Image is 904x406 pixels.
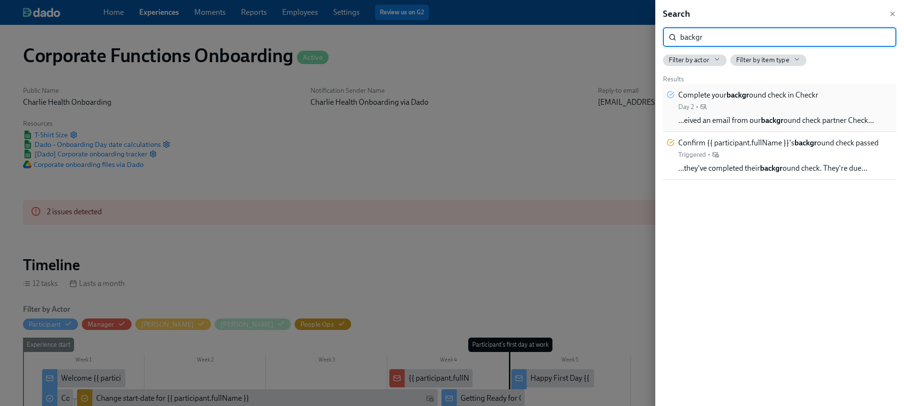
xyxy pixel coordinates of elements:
[696,102,698,111] div: •
[678,150,706,159] div: Triggered
[712,151,719,158] svg: Work Email
[667,91,674,101] div: Task for Participant
[663,132,896,180] div: Confirm {{ participant.fullName }}'sbackground check passedTriggered•…they've completed theirback...
[663,8,690,20] h5: Search
[678,102,694,111] div: Day 2
[700,103,707,110] svg: Personal Email
[794,138,817,147] strong: backgr
[678,138,879,148] span: Confirm {{ participant.fullName }}'s ound check passed
[678,90,818,100] span: Complete your ound check in Checkr
[708,150,710,159] div: •
[727,90,749,99] strong: backgr
[663,84,896,132] div: Complete yourbackground check in CheckrDay 2•…eived an email from ourbackground check partner Check…
[678,163,867,174] span: …they've completed their ound check. They're due…
[730,55,806,66] button: Filter by item type
[667,139,674,149] div: Task for People Ops
[669,55,709,65] span: Filter by actor
[761,116,783,125] strong: backgr
[678,115,874,126] span: …eived an email from our ound check partner Check…
[663,75,684,83] span: Results
[760,164,783,173] strong: backgr
[663,55,727,66] button: Filter by actor
[736,55,789,65] span: Filter by item type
